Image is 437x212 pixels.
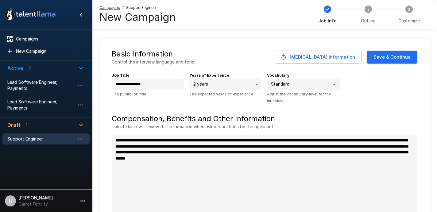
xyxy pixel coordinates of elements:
h5: Basic Information [112,49,173,59]
span: Outline [361,18,375,24]
h5: Compensation, Benefits and Other Information [112,114,417,124]
u: Campaigns [99,5,120,10]
button: Save & Continue [367,51,417,64]
p: The public job title [112,91,184,97]
p: The expected years of experience [189,91,262,97]
span: / [122,5,124,11]
b: Job Title [112,73,130,78]
h4: New Campaign [99,11,176,24]
text: 3 [408,7,410,11]
div: Standard [267,79,340,90]
button: [MEDICAL_DATA] Information [275,51,362,64]
div: 2 years [189,79,262,90]
p: Control the interview language and tone [112,59,194,65]
p: Talent Llama will review this information when asked questions by the applicant [112,124,417,130]
b: Years of Experience [189,73,229,78]
p: Adjust the vocabulary level for the interview [267,91,340,104]
span: Support Engineer [126,5,157,11]
text: 2 [367,7,369,11]
b: Vocabulary [267,73,289,78]
span: Customize [398,18,420,24]
span: Job Info [318,18,337,24]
